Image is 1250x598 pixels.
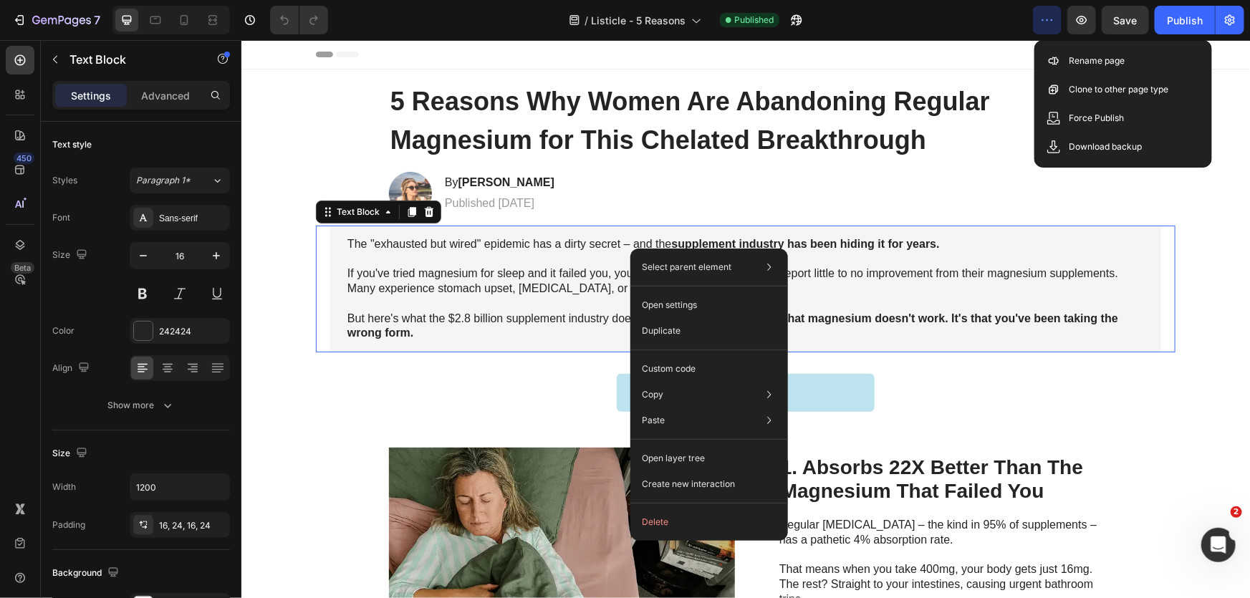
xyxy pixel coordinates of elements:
div: Size [52,246,90,265]
span: Save [1114,14,1138,26]
p: Settings [71,88,111,103]
div: Sans-serif [159,212,226,225]
p: That means when you take 400mg, your body gets just 16mg. The rest? Straight to your intestines, ... [538,522,860,566]
p: Advanced [141,88,190,103]
span: / [585,13,588,28]
button: Show more [52,392,230,418]
strong: It's not that magnesium doesn't work. It's that you've been taking the wrong form. [106,272,877,299]
iframe: Design area [241,40,1250,598]
span: Published [734,14,774,26]
div: 16, 24, 16, 24 [159,519,226,532]
div: Styles [52,174,77,187]
p: Force Publish [1069,111,1125,125]
button: Save [1102,6,1149,34]
p: Open settings [642,299,697,312]
div: 450 [14,153,34,164]
strong: 1. Absorbs 22X Better Than The [539,416,842,438]
p: If you've tried magnesium for sleep and it failed you, you're not alone. 92% of women report litt... [106,226,903,256]
p: Download backup [1069,140,1143,154]
p: Rename page [1069,54,1125,68]
p: Open layer tree [642,452,705,465]
span: 2 [1231,506,1242,518]
span: Paragraph 1* [136,174,191,187]
div: Padding [52,519,85,531]
p: But here's what the $2.8 billion supplement industry doesn't want you to know: [106,271,903,302]
div: Color [52,324,74,337]
div: Text Block [92,165,141,178]
button: Publish [1155,6,1215,34]
div: Undo/Redo [270,6,328,34]
p: Duplicate [642,324,681,337]
button: 7 [6,6,107,34]
p: CLAIM OFFER [465,345,543,360]
div: Background [52,564,122,583]
div: Text style [52,138,92,151]
p: Clone to other page type [1069,82,1169,97]
input: Auto [130,474,229,500]
p: Copy [642,388,663,401]
p: 7 [94,11,100,29]
div: Font [52,211,70,224]
p: Custom code [642,362,696,375]
div: Width [52,481,76,493]
div: Align [52,359,92,378]
button: Delete [636,509,782,535]
div: Show more [108,398,175,413]
strong: Magnesium That Failed You [539,440,803,462]
strong: supplement industry has been hiding it for years. [431,198,698,210]
button: Paragraph 1* [130,168,230,193]
p: Create new interaction [642,477,735,491]
a: CLAIM OFFER [375,334,633,372]
p: Text Block [69,51,191,68]
p: Regular [MEDICAL_DATA] – the kind in 95% of supplements – has a pathetic 4% absorption rate. [538,478,860,508]
p: Select parent element [642,261,731,274]
div: Beta [11,262,34,274]
span: Listicle - 5 Reasons [591,13,686,28]
iframe: Intercom live chat [1201,528,1236,562]
div: Size [52,444,90,463]
p: Paste [642,414,665,427]
div: Publish [1167,13,1203,28]
div: 242424 [159,325,226,338]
